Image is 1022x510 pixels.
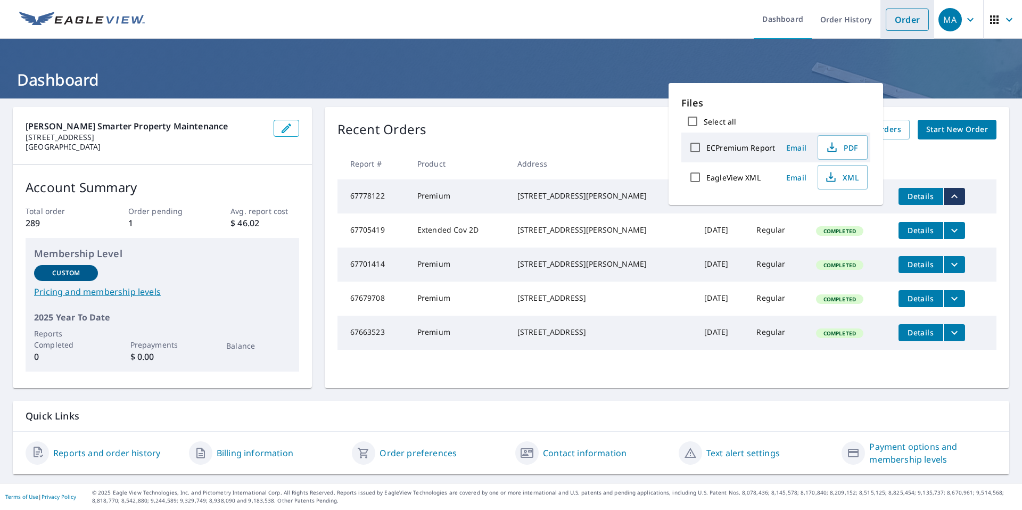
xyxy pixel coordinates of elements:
[130,350,194,363] p: $ 0.00
[681,96,870,110] p: Files
[26,133,265,142] p: [STREET_ADDRESS]
[34,285,291,298] a: Pricing and membership levels
[130,339,194,350] p: Prepayments
[517,191,687,201] div: [STREET_ADDRESS][PERSON_NAME]
[34,311,291,324] p: 2025 Year To Date
[704,117,736,127] label: Select all
[34,350,98,363] p: 0
[748,248,807,282] td: Regular
[905,259,937,269] span: Details
[779,139,813,156] button: Email
[226,340,290,351] p: Balance
[337,282,409,316] td: 67679708
[337,179,409,213] td: 67778122
[886,9,929,31] a: Order
[943,188,965,205] button: filesDropdownBtn-67778122
[817,227,862,235] span: Completed
[943,256,965,273] button: filesDropdownBtn-67701414
[337,316,409,350] td: 67663523
[42,493,76,500] a: Privacy Policy
[217,447,293,459] a: Billing information
[706,143,775,153] label: ECPremium Report
[938,8,962,31] div: MA
[918,120,996,139] a: Start New Order
[869,440,996,466] a: Payment options and membership levels
[784,143,809,153] span: Email
[337,120,427,139] p: Recent Orders
[825,171,859,184] span: XML
[26,217,94,229] p: 289
[34,246,291,261] p: Membership Level
[696,282,748,316] td: [DATE]
[943,290,965,307] button: filesDropdownBtn-67679708
[517,225,687,235] div: [STREET_ADDRESS][PERSON_NAME]
[53,447,160,459] a: Reports and order history
[899,188,943,205] button: detailsBtn-67778122
[128,205,196,217] p: Order pending
[517,259,687,269] div: [STREET_ADDRESS][PERSON_NAME]
[26,205,94,217] p: Total order
[825,141,859,154] span: PDF
[543,447,627,459] a: Contact information
[905,225,937,235] span: Details
[128,217,196,229] p: 1
[5,493,76,500] p: |
[706,447,780,459] a: Text alert settings
[696,248,748,282] td: [DATE]
[818,135,868,160] button: PDF
[409,248,509,282] td: Premium
[409,316,509,350] td: Premium
[409,213,509,248] td: Extended Cov 2D
[905,293,937,303] span: Details
[92,489,1017,505] p: © 2025 Eagle View Technologies, Inc. and Pictometry International Corp. All Rights Reserved. Repo...
[517,293,687,303] div: [STREET_ADDRESS]
[905,327,937,338] span: Details
[26,142,265,152] p: [GEOGRAPHIC_DATA]
[943,324,965,341] button: filesDropdownBtn-67663523
[409,179,509,213] td: Premium
[905,191,937,201] span: Details
[337,148,409,179] th: Report #
[926,123,988,136] span: Start New Order
[230,217,299,229] p: $ 46.02
[899,324,943,341] button: detailsBtn-67663523
[899,290,943,307] button: detailsBtn-67679708
[380,447,457,459] a: Order preferences
[517,327,687,338] div: [STREET_ADDRESS]
[26,178,299,197] p: Account Summary
[748,213,807,248] td: Regular
[26,120,265,133] p: [PERSON_NAME] Smarter Property Maintenance
[899,222,943,239] button: detailsBtn-67705419
[784,172,809,183] span: Email
[943,222,965,239] button: filesDropdownBtn-67705419
[696,213,748,248] td: [DATE]
[409,148,509,179] th: Product
[5,493,38,500] a: Terms of Use
[696,316,748,350] td: [DATE]
[509,148,696,179] th: Address
[748,282,807,316] td: Regular
[899,256,943,273] button: detailsBtn-67701414
[817,295,862,303] span: Completed
[818,165,868,190] button: XML
[337,213,409,248] td: 67705419
[230,205,299,217] p: Avg. report cost
[748,316,807,350] td: Regular
[706,172,761,183] label: EagleView XML
[19,12,145,28] img: EV Logo
[817,330,862,337] span: Completed
[337,248,409,282] td: 67701414
[26,409,996,423] p: Quick Links
[817,261,862,269] span: Completed
[52,268,80,278] p: Custom
[779,169,813,186] button: Email
[409,282,509,316] td: Premium
[13,69,1009,91] h1: Dashboard
[34,328,98,350] p: Reports Completed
